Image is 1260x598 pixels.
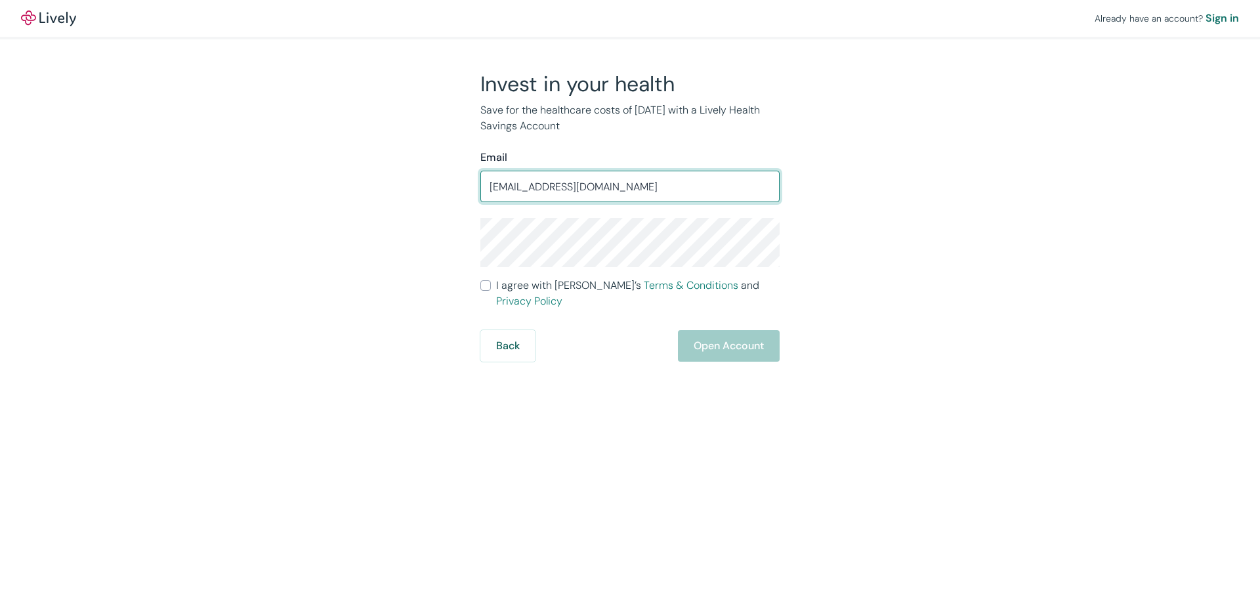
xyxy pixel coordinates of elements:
div: Already have an account? [1095,11,1239,26]
label: Email [480,150,507,165]
a: Privacy Policy [496,294,562,308]
a: Sign in [1206,11,1239,26]
a: Terms & Conditions [644,278,738,292]
button: Back [480,330,535,362]
a: LivelyLively [21,11,76,26]
h2: Invest in your health [480,71,780,97]
p: Save for the healthcare costs of [DATE] with a Lively Health Savings Account [480,102,780,134]
img: Lively [21,11,76,26]
span: I agree with [PERSON_NAME]’s and [496,278,780,309]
